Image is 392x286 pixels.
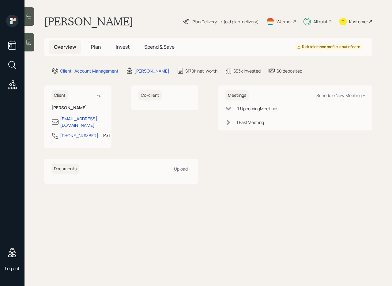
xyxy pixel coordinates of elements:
[44,15,133,28] h1: [PERSON_NAME]
[51,105,104,111] h6: [PERSON_NAME]
[5,265,20,271] div: Log out
[96,92,104,98] div: Edit
[116,43,130,50] span: Invest
[236,105,278,112] div: 0 Upcoming Meeting s
[236,119,264,126] div: 1 Past Meeting
[192,18,217,25] div: Plan Delivery
[185,68,217,74] div: $170k net-worth
[51,164,79,174] h6: Documents
[220,18,259,25] div: • (old plan-delivery)
[297,44,360,50] div: Risk tolerance profile is out of date
[60,132,98,139] div: [PHONE_NUMBER]
[313,18,328,25] div: Altruist
[349,18,368,25] div: Kustomer
[225,90,249,100] h6: Meetings
[103,132,111,138] div: PST
[60,115,104,128] div: [EMAIL_ADDRESS][DOMAIN_NAME]
[134,68,169,74] div: [PERSON_NAME]
[316,92,365,98] div: Schedule New Meeting +
[277,68,302,74] div: $0 deposited
[233,68,261,74] div: $53k invested
[174,166,191,172] div: Upload +
[277,18,292,25] div: Warmer
[51,90,68,100] h6: Client
[60,68,119,74] div: Client · Account Management
[138,90,162,100] h6: Co-client
[54,43,76,50] span: Overview
[91,43,101,50] span: Plan
[144,43,175,50] span: Spend & Save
